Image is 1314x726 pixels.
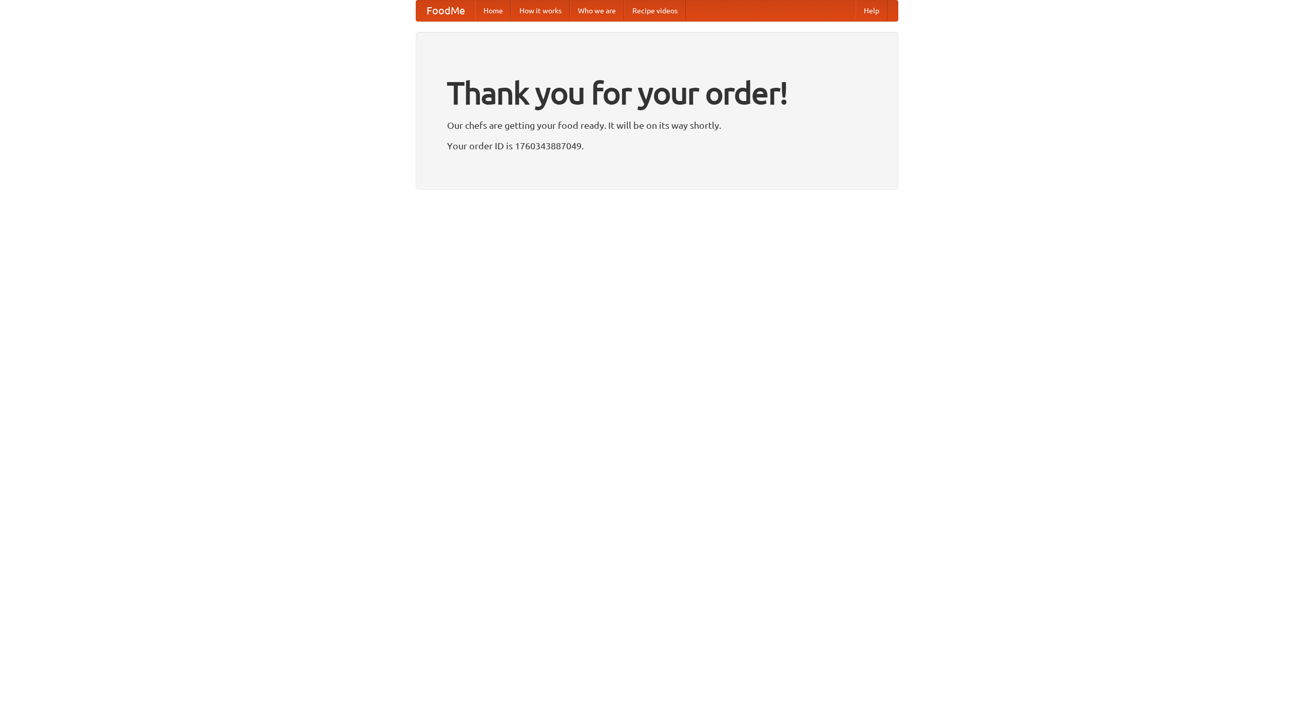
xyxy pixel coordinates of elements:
a: How it works [511,1,570,21]
h1: Thank you for your order! [447,68,867,117]
p: Our chefs are getting your food ready. It will be on its way shortly. [447,117,867,133]
p: Your order ID is 1760343887049. [447,138,867,153]
a: FoodMe [416,1,475,21]
a: Who we are [570,1,624,21]
a: Recipe videos [624,1,686,21]
a: Help [856,1,887,21]
a: Home [475,1,511,21]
